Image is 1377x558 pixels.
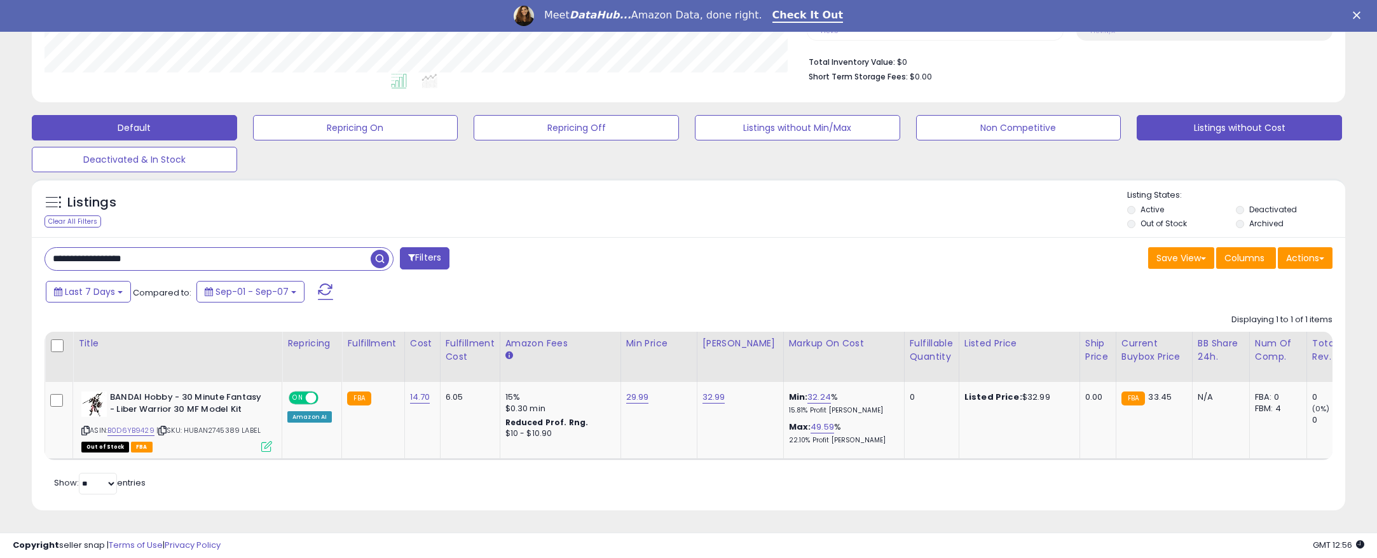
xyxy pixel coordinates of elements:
[1198,391,1240,403] div: N/A
[290,393,306,404] span: ON
[78,337,277,350] div: Title
[287,411,332,423] div: Amazon AI
[789,436,894,445] p: 22.10% Profit [PERSON_NAME]
[807,391,831,404] a: 32.24
[1148,391,1172,403] span: 33.45
[446,391,490,403] div: 6.05
[410,337,435,350] div: Cost
[910,71,932,83] span: $0.00
[347,391,371,405] small: FBA
[789,406,894,415] p: 15.81% Profit [PERSON_NAME]
[1231,314,1332,326] div: Displaying 1 to 1 of 1 items
[505,428,611,439] div: $10 - $10.90
[783,332,904,382] th: The percentage added to the cost of goods (COGS) that forms the calculator for Min & Max prices.
[1085,337,1111,364] div: Ship Price
[110,391,264,418] b: BANDAI Hobby - 30 Minute Fantasy - Liber Warrior 30 MF Model Kit
[165,539,221,551] a: Privacy Policy
[789,421,811,433] b: Max:
[81,391,107,417] img: 41DfH2k5SdL._SL40_.jpg
[287,337,336,350] div: Repricing
[1312,404,1330,414] small: (0%)
[81,391,272,451] div: ASIN:
[916,115,1121,140] button: Non Competitive
[131,442,153,453] span: FBA
[32,147,237,172] button: Deactivated & In Stock
[789,337,899,350] div: Markup on Cost
[1121,337,1187,364] div: Current Buybox Price
[570,9,631,21] i: DataHub...
[1255,391,1297,403] div: FBA: 0
[65,285,115,298] span: Last 7 Days
[1353,11,1366,19] div: Close
[109,539,163,551] a: Terms of Use
[514,6,534,26] img: Profile image for Georgie
[1148,247,1214,269] button: Save View
[505,403,611,414] div: $0.30 min
[32,115,237,140] button: Default
[317,393,337,404] span: OFF
[1216,247,1276,269] button: Columns
[1141,204,1164,215] label: Active
[45,215,101,228] div: Clear All Filters
[1313,539,1364,551] span: 2025-09-15 12:56 GMT
[1255,337,1301,364] div: Num of Comp.
[695,115,900,140] button: Listings without Min/Max
[13,540,221,552] div: seller snap | |
[156,425,261,435] span: | SKU: HUBAN2745389 LABEL
[67,194,116,212] h5: Listings
[1312,337,1359,364] div: Total Rev.
[505,337,615,350] div: Amazon Fees
[81,442,129,453] span: All listings that are currently out of stock and unavailable for purchase on Amazon
[505,417,589,428] b: Reduced Prof. Rng.
[772,9,844,23] a: Check It Out
[1141,218,1187,229] label: Out of Stock
[216,285,289,298] span: Sep-01 - Sep-07
[626,391,649,404] a: 29.99
[253,115,458,140] button: Repricing On
[1312,391,1364,403] div: 0
[809,53,1323,69] li: $0
[400,247,449,269] button: Filters
[1312,414,1364,426] div: 0
[789,391,808,403] b: Min:
[964,391,1022,403] b: Listed Price:
[107,425,154,436] a: B0D6YB9429
[347,337,399,350] div: Fulfillment
[910,337,954,364] div: Fulfillable Quantity
[910,391,949,403] div: 0
[964,337,1074,350] div: Listed Price
[1249,218,1284,229] label: Archived
[505,350,513,362] small: Amazon Fees.
[964,391,1070,403] div: $32.99
[1224,252,1264,264] span: Columns
[626,337,692,350] div: Min Price
[505,391,611,403] div: 15%
[544,9,762,22] div: Meet Amazon Data, done right.
[702,391,725,404] a: 32.99
[133,287,191,299] span: Compared to:
[1085,391,1106,403] div: 0.00
[1121,391,1145,405] small: FBA
[1127,189,1346,201] p: Listing States:
[1278,247,1332,269] button: Actions
[809,57,895,67] b: Total Inventory Value:
[446,337,495,364] div: Fulfillment Cost
[196,281,305,303] button: Sep-01 - Sep-07
[13,539,59,551] strong: Copyright
[789,391,894,415] div: %
[410,391,430,404] a: 14.70
[1249,204,1297,215] label: Deactivated
[1255,403,1297,414] div: FBM: 4
[46,281,131,303] button: Last 7 Days
[789,421,894,445] div: %
[702,337,778,350] div: [PERSON_NAME]
[809,71,908,82] b: Short Term Storage Fees:
[1198,337,1244,364] div: BB Share 24h.
[811,421,834,433] a: 49.59
[1137,115,1342,140] button: Listings without Cost
[474,115,679,140] button: Repricing Off
[54,477,146,489] span: Show: entries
